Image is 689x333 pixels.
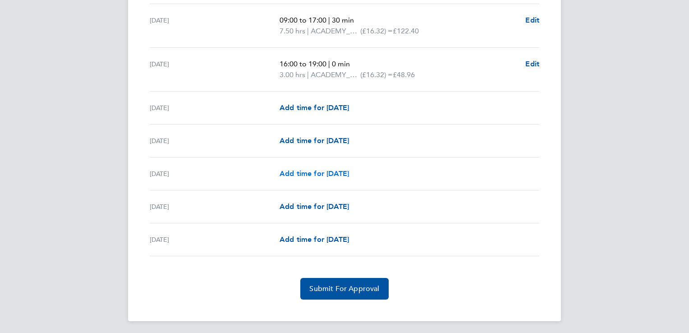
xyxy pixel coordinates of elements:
[280,16,326,24] span: 09:00 to 17:00
[525,16,539,24] span: Edit
[280,70,305,79] span: 3.00 hrs
[307,70,309,79] span: |
[393,70,415,79] span: £48.96
[360,27,393,35] span: (£16.32) =
[280,135,349,146] a: Add time for [DATE]
[280,27,305,35] span: 7.50 hrs
[280,169,349,178] span: Add time for [DATE]
[332,60,350,68] span: 0 min
[280,235,349,244] span: Add time for [DATE]
[393,27,419,35] span: £122.40
[150,168,280,179] div: [DATE]
[150,201,280,212] div: [DATE]
[280,234,349,245] a: Add time for [DATE]
[150,102,280,113] div: [DATE]
[280,60,326,68] span: 16:00 to 19:00
[150,59,280,80] div: [DATE]
[280,136,349,145] span: Add time for [DATE]
[328,60,330,68] span: |
[311,26,360,37] span: ACADEMY_SESSIONAL_COACH
[300,278,388,300] button: Submit For Approval
[280,202,349,211] span: Add time for [DATE]
[525,59,539,69] a: Edit
[360,70,393,79] span: (£16.32) =
[525,15,539,26] a: Edit
[309,284,379,293] span: Submit For Approval
[525,60,539,68] span: Edit
[328,16,330,24] span: |
[311,69,360,80] span: ACADEMY_SESSIONAL_COACH
[280,103,349,112] span: Add time for [DATE]
[280,168,349,179] a: Add time for [DATE]
[332,16,354,24] span: 30 min
[307,27,309,35] span: |
[150,234,280,245] div: [DATE]
[150,15,280,37] div: [DATE]
[280,201,349,212] a: Add time for [DATE]
[280,102,349,113] a: Add time for [DATE]
[150,135,280,146] div: [DATE]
